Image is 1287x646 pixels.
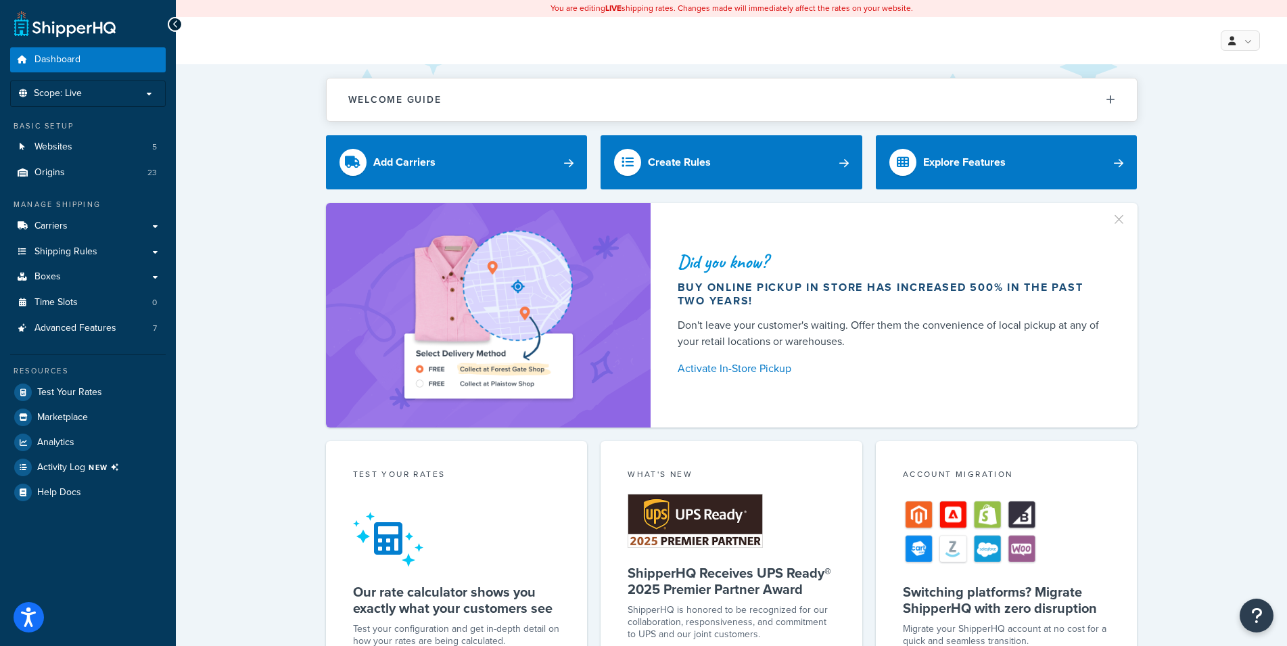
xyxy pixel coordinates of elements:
div: Explore Features [923,153,1006,172]
a: Dashboard [10,47,166,72]
div: Account Migration [903,468,1110,484]
div: Did you know? [678,252,1105,271]
span: Time Slots [34,297,78,308]
div: Add Carriers [373,153,436,172]
button: Welcome Guide [327,78,1137,121]
h5: ShipperHQ Receives UPS Ready® 2025 Premier Partner Award [628,565,835,597]
a: Advanced Features7 [10,316,166,341]
div: Buy online pickup in store has increased 500% in the past two years! [678,281,1105,308]
div: What's New [628,468,835,484]
a: Add Carriers [326,135,588,189]
a: Test Your Rates [10,380,166,405]
div: Resources [10,365,166,377]
a: Activate In-Store Pickup [678,359,1105,378]
p: ShipperHQ is honored to be recognized for our collaboration, responsiveness, and commitment to UP... [628,604,835,641]
span: 5 [152,141,157,153]
span: Origins [34,167,65,179]
span: Test Your Rates [37,387,102,398]
a: Boxes [10,264,166,290]
a: Carriers [10,214,166,239]
a: Analytics [10,430,166,455]
a: Help Docs [10,480,166,505]
h5: Our rate calculator shows you exactly what your customers see [353,584,561,616]
li: Websites [10,135,166,160]
a: Activity LogNEW [10,455,166,480]
a: Origins23 [10,160,166,185]
a: Shipping Rules [10,239,166,264]
span: 0 [152,297,157,308]
a: Websites5 [10,135,166,160]
img: ad-shirt-map-b0359fc47e01cab431d101c4b569394f6a03f54285957d908178d52f29eb9668.png [366,223,611,407]
a: Marketplace [10,405,166,430]
a: Create Rules [601,135,862,189]
span: 23 [147,167,157,179]
li: [object Object] [10,455,166,480]
li: Advanced Features [10,316,166,341]
li: Origins [10,160,166,185]
div: Don't leave your customer's waiting. Offer them the convenience of local pickup at any of your re... [678,317,1105,350]
div: Create Rules [648,153,711,172]
div: Basic Setup [10,120,166,132]
span: Marketplace [37,412,88,423]
div: Test your rates [353,468,561,484]
span: Shipping Rules [34,246,97,258]
span: NEW [89,462,124,473]
a: Explore Features [876,135,1138,189]
span: Websites [34,141,72,153]
li: Time Slots [10,290,166,315]
h2: Welcome Guide [348,95,442,105]
span: Boxes [34,271,61,283]
span: Analytics [37,437,74,448]
span: Help Docs [37,487,81,499]
span: Carriers [34,221,68,232]
span: Advanced Features [34,323,116,334]
a: Time Slots0 [10,290,166,315]
div: Manage Shipping [10,199,166,210]
button: Open Resource Center [1240,599,1273,632]
span: Dashboard [34,54,80,66]
span: Scope: Live [34,88,82,99]
span: Activity Log [37,459,124,476]
h5: Switching platforms? Migrate ShipperHQ with zero disruption [903,584,1110,616]
b: LIVE [605,2,622,14]
span: 7 [153,323,157,334]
